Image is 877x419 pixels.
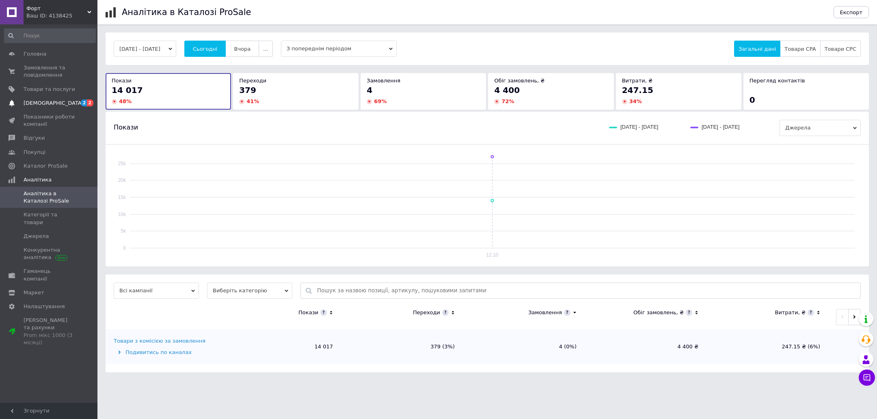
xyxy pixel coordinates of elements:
span: ... [263,46,268,52]
span: Категорії та товари [24,211,75,226]
span: 4 400 [494,85,520,95]
span: Переходи [239,78,266,84]
span: 48 % [119,98,132,104]
span: Перегляд контактів [750,78,805,84]
span: Показники роботи компанії [24,113,75,128]
span: Сьогодні [193,46,218,52]
span: Обіг замовлень, ₴ [494,78,544,84]
span: 34 % [629,98,642,104]
span: Покази [112,78,132,84]
text: 12.10 [486,252,499,258]
h1: Аналітика в Каталозі ProSale [122,7,251,17]
text: 15k [118,194,126,200]
span: 247.15 [622,85,653,95]
span: Загальні дані [739,46,776,52]
div: Prom мікс 1000 (3 місяці) [24,332,75,346]
span: Аналітика [24,176,52,184]
span: Гаманець компанії [24,268,75,282]
span: Головна [24,50,46,58]
div: Товари з комісією за замовлення [114,337,205,345]
span: Експорт [840,9,863,15]
td: 247.15 ₴ (6%) [706,329,828,364]
span: Витрати, ₴ [622,78,653,84]
span: 2 [81,99,87,106]
div: Покази [298,309,318,316]
span: 69 % [374,98,387,104]
button: Експорт [834,6,869,18]
span: Маркет [24,289,44,296]
button: Вчора [225,41,259,57]
div: Подивитись по каналах [114,349,217,356]
span: 41 % [246,98,259,104]
span: 4 [367,85,372,95]
button: ... [259,41,272,57]
text: 20k [118,177,126,183]
span: Форт [26,5,87,12]
span: Товари CPA [784,46,816,52]
div: Замовлення [528,309,562,316]
text: 0 [123,245,126,251]
button: [DATE] - [DATE] [114,41,176,57]
span: Конкурентна аналітика [24,246,75,261]
button: Чат з покупцем [859,369,875,386]
div: Переходи [413,309,440,316]
span: 379 [239,85,256,95]
span: Аналітика в Каталозі ProSale [24,190,75,205]
button: Сьогодні [184,41,226,57]
span: Каталог ProSale [24,162,67,170]
button: Товари CPA [780,41,820,57]
input: Пошук за назвою позиції, артикулу, пошуковими запитами [317,283,856,298]
div: Обіг замовлень, ₴ [633,309,684,316]
td: 379 (3%) [341,329,463,364]
span: Замовлення та повідомлення [24,64,75,79]
text: 5k [121,228,126,234]
span: [PERSON_NAME] та рахунки [24,317,75,346]
span: 0 [750,95,755,105]
span: 2 [87,99,93,106]
div: Витрати, ₴ [775,309,806,316]
span: Товари CPC [825,46,856,52]
text: 25k [118,161,126,166]
span: Виберіть категорію [207,283,292,299]
td: 14 017 [219,329,341,364]
button: Товари CPC [820,41,861,57]
span: [DEMOGRAPHIC_DATA] [24,99,84,107]
span: Відгуки [24,134,45,142]
td: 4 (0%) [463,329,585,364]
span: Товари та послуги [24,86,75,93]
span: Налаштування [24,303,65,310]
span: Замовлення [367,78,400,84]
div: Ваш ID: 4138425 [26,12,97,19]
button: Загальні дані [734,41,780,57]
span: 14 017 [112,85,143,95]
span: З попереднім періодом [281,41,397,57]
span: Покази [114,123,138,132]
span: Всі кампанії [114,283,199,299]
span: 72 % [501,98,514,104]
input: Пошук [4,28,96,43]
span: Джерела [24,233,49,240]
td: 4 400 ₴ [585,329,706,364]
span: Покупці [24,149,45,156]
span: Джерела [780,120,861,136]
text: 10k [118,212,126,217]
span: Вчора [234,46,251,52]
